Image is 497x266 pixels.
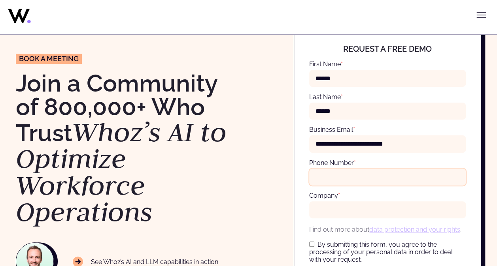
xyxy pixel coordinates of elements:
span: By submitting this form, you agree to the processing of your personal data in order to deal with ... [309,241,452,263]
label: Company [309,192,340,199]
iframe: Chatbot [445,214,486,255]
input: By submitting this form, you agree to the processing of your personal data in order to deal with ... [309,242,314,247]
em: Whoz’s AI to Optimize Workforce Operations [16,114,227,229]
h1: Join a Community of 800,000+ Who Trust [16,71,241,225]
label: First Name [309,60,343,68]
h4: Request a free demo [317,45,458,53]
label: Phone Number [309,159,356,167]
a: data protection and your rights [369,226,460,233]
p: Find out more about . [309,225,466,234]
label: Last Name [309,93,343,101]
button: Toggle menu [473,7,489,23]
label: Business Email [309,126,355,133]
span: Book a meeting [19,55,79,62]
